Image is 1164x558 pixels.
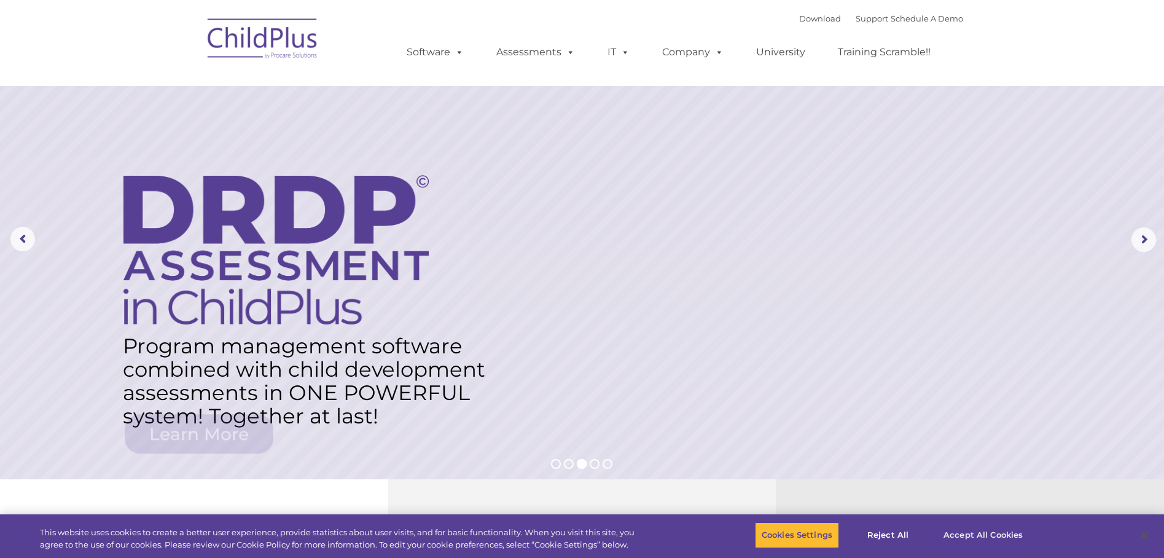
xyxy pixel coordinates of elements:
[171,81,208,90] span: Last name
[826,40,943,65] a: Training Scramble!!
[125,414,273,454] a: Learn More
[201,10,324,71] img: ChildPlus by Procare Solutions
[755,522,839,548] button: Cookies Settings
[171,132,223,141] span: Phone number
[123,175,429,324] img: DRDP Assessment in ChildPlus
[744,40,818,65] a: University
[123,334,496,428] rs-layer: Program management software combined with child development assessments in ONE POWERFUL system! T...
[650,40,736,65] a: Company
[484,40,587,65] a: Assessments
[40,527,640,551] div: This website uses cookies to create a better user experience, provide statistics about user visit...
[891,14,963,23] a: Schedule A Demo
[1131,522,1158,549] button: Close
[595,40,642,65] a: IT
[394,40,476,65] a: Software
[856,14,888,23] a: Support
[799,14,841,23] a: Download
[850,522,926,548] button: Reject All
[799,14,963,23] font: |
[937,522,1029,548] button: Accept All Cookies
